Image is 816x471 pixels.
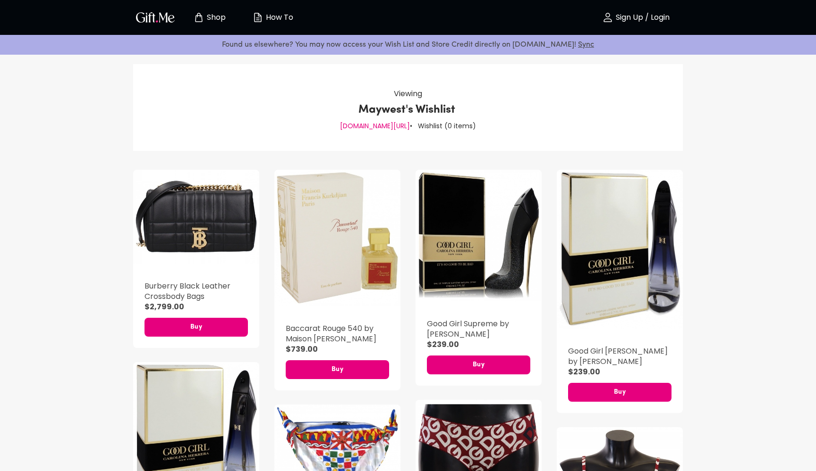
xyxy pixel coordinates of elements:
h5: Baccarat Rouge 540 by Maison [PERSON_NAME] [286,323,389,344]
p: How To [263,14,293,22]
button: GiftMe Logo [133,12,178,23]
p: Found us elsewhere? You may now access your Wish List and Store Credit directly on [DOMAIN_NAME]! [8,39,808,51]
a: Sync [578,41,594,49]
img: how-to.svg [252,12,263,23]
div: Good Girl Supreme by Carolina Herrera [416,170,542,303]
button: Store page [183,2,235,33]
div: Good Girl Legere by Carolina Herrera [557,170,683,330]
p: $239.00 [568,367,671,377]
button: Buy [144,318,248,337]
p: Maywest's [358,102,413,117]
p: $739.00 [286,344,389,355]
button: Buy [286,360,389,379]
button: Buy [568,383,671,402]
button: Buy [427,355,530,374]
span: Buy [286,364,389,375]
button: How To [246,2,298,33]
div: Burberry Black Leather Crossbody Bags [133,170,259,265]
p: Sign Up / Login [613,14,670,22]
button: Sign Up / Login [588,2,683,33]
p: $239.00 [427,339,530,350]
p: $2,799.00 [144,302,248,312]
p: [DOMAIN_NAME][URL] [340,120,410,132]
img: GiftMe Logo [134,10,177,24]
p: Viewing [394,88,422,100]
h5: Burberry Black Leather Crossbody Bags [144,281,248,302]
h5: Good Girl [PERSON_NAME] by [PERSON_NAME] [568,346,671,367]
div: Baccarat Rouge 540 by Maison Francis Kurkdjian [274,170,400,307]
span: Buy [568,387,671,397]
span: Buy [427,360,530,370]
p: Wishlist [416,102,455,117]
p: • Wishlist ( 0 items ) [410,120,476,132]
h5: Good Girl Supreme by [PERSON_NAME] [427,319,530,339]
p: Shop [204,14,226,22]
span: Buy [144,322,248,332]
